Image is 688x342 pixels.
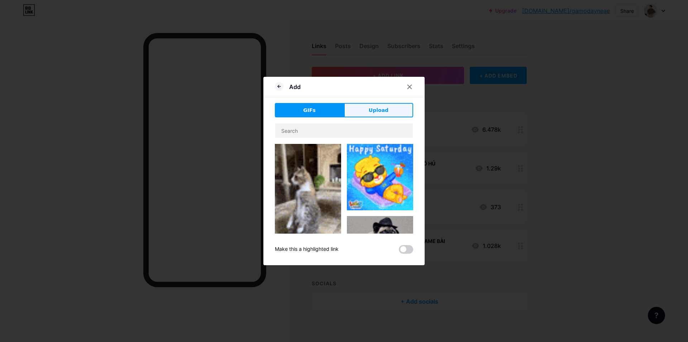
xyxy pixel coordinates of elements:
[275,103,344,117] button: GIFs
[369,107,388,114] span: Upload
[347,216,413,282] img: Gihpy
[275,245,339,254] div: Make this a highlighted link
[347,144,413,210] img: Gihpy
[289,83,301,91] div: Add
[275,123,413,138] input: Search
[303,107,316,114] span: GIFs
[344,103,413,117] button: Upload
[275,144,341,262] img: Gihpy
